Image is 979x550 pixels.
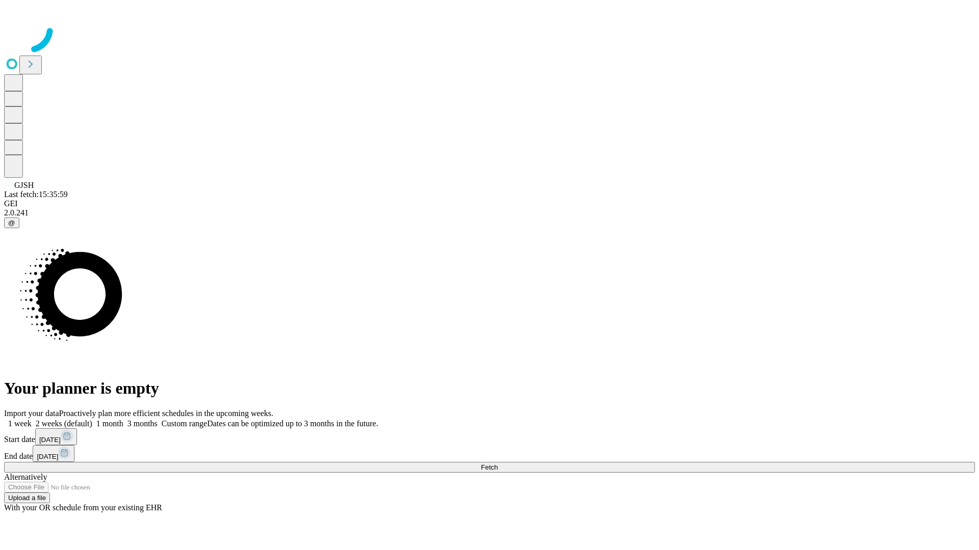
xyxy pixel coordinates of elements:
[4,199,975,208] div: GEI
[8,219,15,227] span: @
[4,217,19,228] button: @
[4,492,50,503] button: Upload a file
[14,181,34,189] span: GJSH
[39,436,61,444] span: [DATE]
[36,419,92,428] span: 2 weeks (default)
[96,419,123,428] span: 1 month
[4,445,975,462] div: End date
[4,409,59,418] span: Import your data
[37,453,58,460] span: [DATE]
[4,462,975,473] button: Fetch
[4,379,975,398] h1: Your planner is empty
[4,428,975,445] div: Start date
[59,409,273,418] span: Proactively plan more efficient schedules in the upcoming weeks.
[481,463,498,471] span: Fetch
[207,419,378,428] span: Dates can be optimized up to 3 months in the future.
[8,419,32,428] span: 1 week
[127,419,158,428] span: 3 months
[4,503,162,512] span: With your OR schedule from your existing EHR
[162,419,207,428] span: Custom range
[4,190,68,199] span: Last fetch: 15:35:59
[33,445,74,462] button: [DATE]
[35,428,77,445] button: [DATE]
[4,473,47,481] span: Alternatively
[4,208,975,217] div: 2.0.241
